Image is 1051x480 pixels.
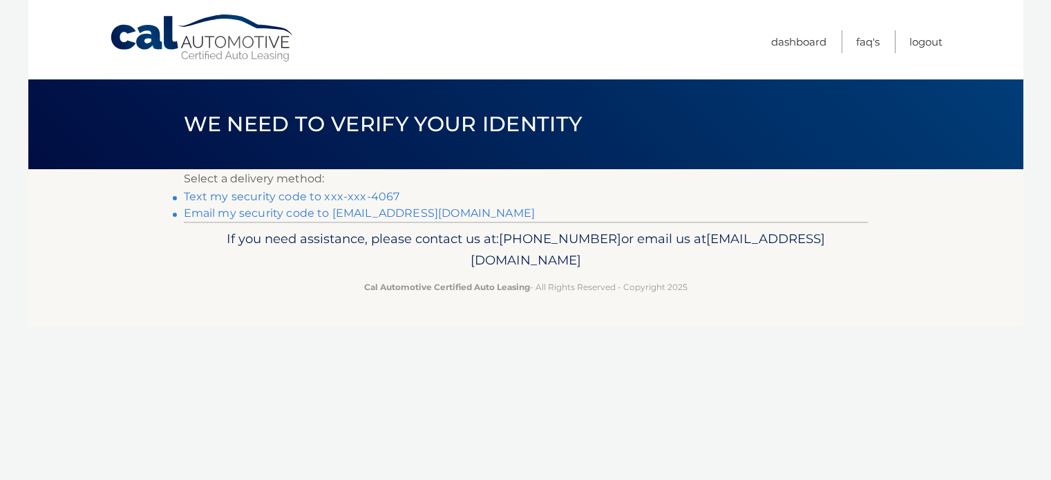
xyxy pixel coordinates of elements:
a: Email my security code to [EMAIL_ADDRESS][DOMAIN_NAME] [184,207,536,220]
a: FAQ's [856,30,880,53]
p: If you need assistance, please contact us at: or email us at [193,228,859,272]
a: Dashboard [771,30,826,53]
span: We need to verify your identity [184,111,583,137]
a: Cal Automotive [109,14,296,63]
strong: Cal Automotive Certified Auto Leasing [364,282,530,292]
p: Select a delivery method: [184,169,868,189]
a: Text my security code to xxx-xxx-4067 [184,190,400,203]
span: [PHONE_NUMBER] [499,231,621,247]
p: - All Rights Reserved - Copyright 2025 [193,280,859,294]
a: Logout [909,30,943,53]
